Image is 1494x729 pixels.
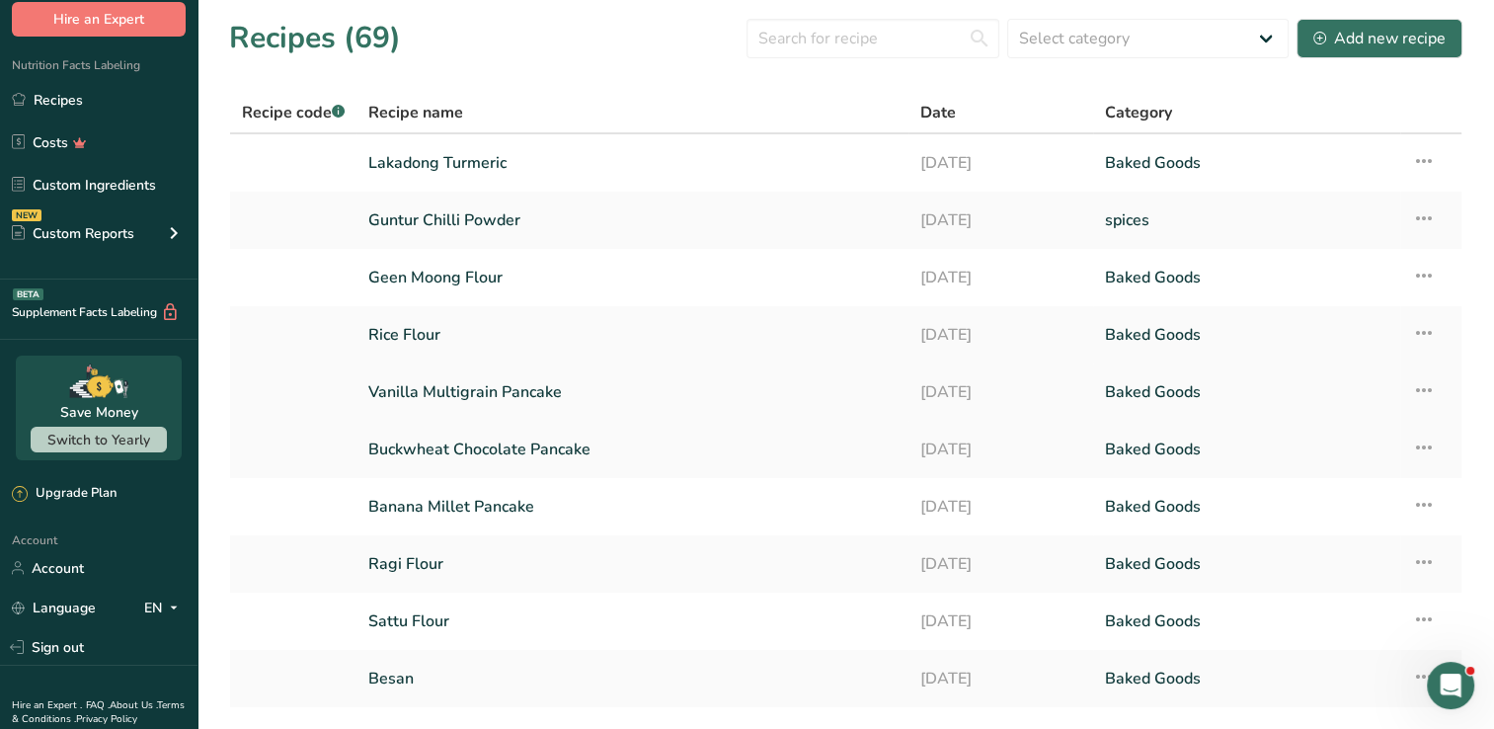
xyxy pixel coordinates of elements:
div: Add new recipe [1313,27,1446,50]
a: Baked Goods [1105,371,1388,413]
a: Baked Goods [1105,601,1388,642]
button: Hire an Expert [12,2,186,37]
div: EN [144,596,186,619]
span: Date [920,101,956,124]
span: Switch to Yearly [47,431,150,449]
a: Terms & Conditions . [12,698,185,726]
span: Recipe name [368,101,463,124]
a: Geen Moong Flour [368,257,897,298]
span: Recipe code [242,102,345,123]
a: [DATE] [920,314,1081,356]
a: [DATE] [920,371,1081,413]
a: Rice Flour [368,314,897,356]
a: Baked Goods [1105,543,1388,585]
a: Baked Goods [1105,314,1388,356]
a: Besan [368,658,897,699]
iframe: Intercom live chat [1427,662,1474,709]
a: Baked Goods [1105,658,1388,699]
h1: Recipes (69) [229,16,401,60]
div: Upgrade Plan [12,484,117,504]
div: Custom Reports [12,223,134,244]
a: About Us . [110,698,157,712]
a: Banana Millet Pancake [368,486,897,527]
div: BETA [13,288,43,300]
button: Add new recipe [1297,19,1462,58]
div: NEW [12,209,41,221]
a: Baked Goods [1105,486,1388,527]
a: Baked Goods [1105,429,1388,470]
a: [DATE] [920,257,1081,298]
a: [DATE] [920,486,1081,527]
input: Search for recipe [747,19,999,58]
span: Category [1105,101,1172,124]
a: [DATE] [920,601,1081,642]
a: Baked Goods [1105,142,1388,184]
a: Ragi Flour [368,543,897,585]
a: Language [12,591,96,625]
a: Hire an Expert . [12,698,82,712]
a: spices [1105,200,1388,241]
a: [DATE] [920,142,1081,184]
div: Save Money [60,402,138,423]
a: [DATE] [920,429,1081,470]
a: [DATE] [920,200,1081,241]
a: Buckwheat Chocolate Pancake [368,429,897,470]
a: [DATE] [920,658,1081,699]
a: Vanilla Multigrain Pancake [368,371,897,413]
a: Lakadong Turmeric [368,142,897,184]
a: Guntur Chilli Powder [368,200,897,241]
a: FAQ . [86,698,110,712]
a: Baked Goods [1105,257,1388,298]
a: Privacy Policy [76,712,137,726]
a: Sattu Flour [368,601,897,642]
a: [DATE] [920,543,1081,585]
button: Switch to Yearly [31,427,167,452]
